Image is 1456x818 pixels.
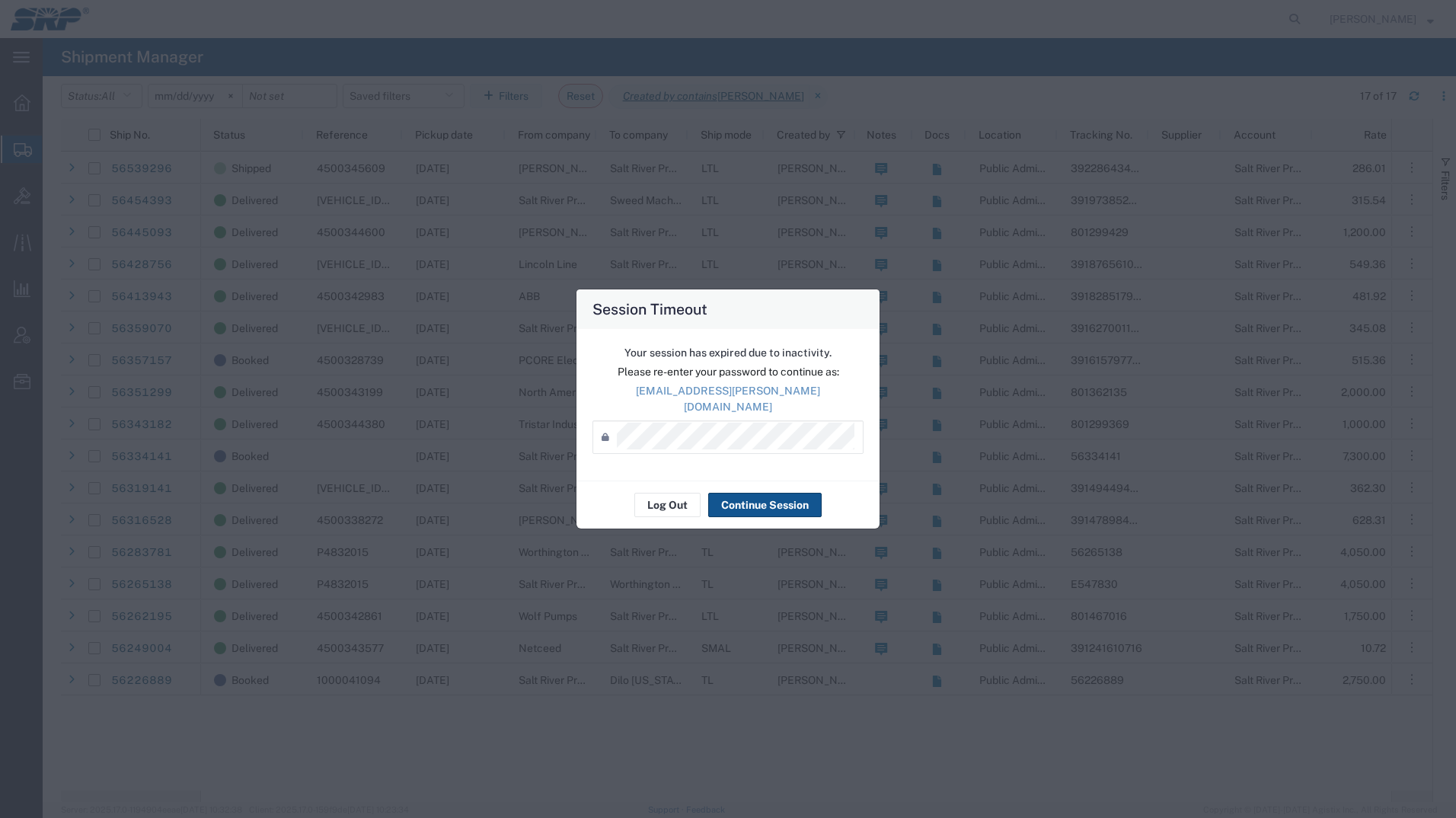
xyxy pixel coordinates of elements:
button: Continue Session [708,493,822,517]
h4: Session Timeout [592,298,707,320]
p: [EMAIL_ADDRESS][PERSON_NAME][DOMAIN_NAME] [592,383,864,415]
p: Your session has expired due to inactivity. [592,345,864,361]
p: Please re-enter your password to continue as: [592,364,864,380]
button: Log Out [634,493,701,517]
